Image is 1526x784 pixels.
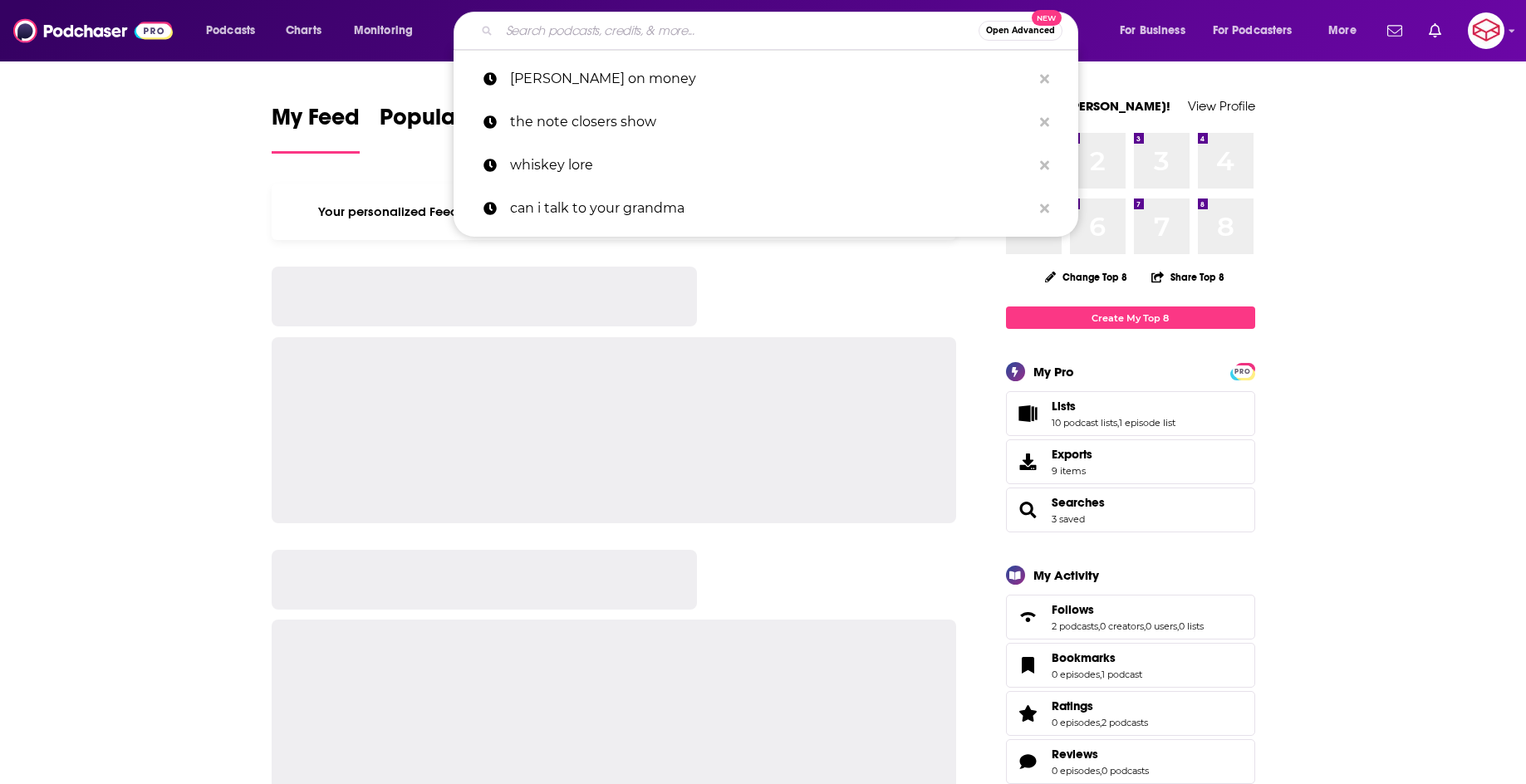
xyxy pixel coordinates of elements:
a: 0 episodes [1052,765,1100,777]
span: Follows [1052,602,1094,617]
span: More [1328,19,1357,42]
span: My Feed [272,103,360,141]
a: whiskey lore [454,144,1078,187]
span: Monitoring [354,19,413,42]
p: the note closers show [510,100,1032,144]
a: Lists [1052,399,1175,414]
a: Show notifications dropdown [1422,17,1448,45]
button: Share Top 8 [1151,261,1225,293]
a: 0 episodes [1052,717,1100,728]
a: 0 episodes [1052,669,1100,680]
span: Exports [1012,450,1045,473]
a: View Profile [1188,98,1255,114]
a: Ratings [1012,702,1045,725]
span: Bookmarks [1052,650,1116,665]
button: open menu [194,17,277,44]
a: 10 podcast lists [1052,417,1117,429]
a: 2 podcasts [1102,717,1148,728]
button: Open AdvancedNew [979,21,1062,41]
span: , [1100,717,1102,728]
a: 0 creators [1100,620,1144,632]
span: Ratings [1006,691,1255,736]
span: For Podcasters [1213,19,1293,42]
a: 1 podcast [1102,669,1142,680]
a: 3 saved [1052,513,1085,525]
span: Lists [1052,399,1076,414]
span: Popular Feed [380,103,521,141]
p: jill on money [510,57,1032,100]
a: Popular Feed [380,103,521,154]
span: , [1117,417,1119,429]
span: , [1144,620,1146,632]
span: Open Advanced [986,27,1055,35]
a: Reviews [1012,750,1045,773]
div: Your personalized Feed is curated based on the Podcasts, Creators, Users, and Lists that you Follow. [272,184,957,240]
button: open menu [1108,17,1206,44]
div: My Pro [1033,364,1074,380]
span: For Business [1120,19,1185,42]
span: Lists [1006,391,1255,436]
a: PRO [1233,365,1253,377]
input: Search podcasts, credits, & more... [499,17,979,44]
span: Podcasts [206,19,255,42]
button: open menu [342,17,434,44]
a: Charts [275,17,331,44]
a: Follows [1012,605,1045,629]
a: Searches [1052,495,1105,510]
span: , [1100,765,1102,777]
img: Podchaser - Follow, Share and Rate Podcasts [13,15,173,47]
a: [PERSON_NAME] on money [454,57,1078,100]
span: , [1177,620,1179,632]
div: Search podcasts, credits, & more... [469,12,1094,50]
span: , [1100,669,1102,680]
span: Reviews [1052,747,1098,762]
a: 0 podcasts [1102,765,1149,777]
a: Searches [1012,498,1045,522]
span: , [1098,620,1100,632]
a: Ratings [1052,698,1148,713]
a: Follows [1052,602,1204,617]
button: Change Top 8 [1035,267,1138,287]
span: PRO [1233,365,1253,378]
a: My Feed [272,103,360,154]
a: Welcome [PERSON_NAME]! [1006,98,1170,114]
a: can i talk to your grandma [454,187,1078,230]
a: Lists [1012,402,1045,425]
span: Exports [1052,447,1092,462]
a: 0 lists [1179,620,1204,632]
a: the note closers show [454,100,1078,144]
a: Create My Top 8 [1006,306,1255,329]
span: Searches [1006,488,1255,532]
span: 9 items [1052,465,1092,477]
a: 1 episode list [1119,417,1175,429]
span: Logged in as callista [1468,12,1504,49]
span: Follows [1006,595,1255,639]
span: Bookmarks [1006,643,1255,688]
a: Exports [1006,439,1255,484]
span: New [1032,10,1062,26]
a: 2 podcasts [1052,620,1098,632]
button: Show profile menu [1468,12,1504,49]
span: Reviews [1006,739,1255,784]
p: whiskey lore [510,144,1032,187]
a: Show notifications dropdown [1381,17,1409,45]
a: Bookmarks [1052,650,1142,665]
span: Charts [286,19,321,42]
p: can i talk to your grandma [510,187,1032,230]
a: 0 users [1146,620,1177,632]
a: Reviews [1052,747,1149,762]
div: My Activity [1033,567,1099,583]
span: Ratings [1052,698,1093,713]
button: open menu [1202,17,1317,44]
img: User Profile [1468,12,1504,49]
button: open menu [1317,17,1377,44]
a: Bookmarks [1012,654,1045,677]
